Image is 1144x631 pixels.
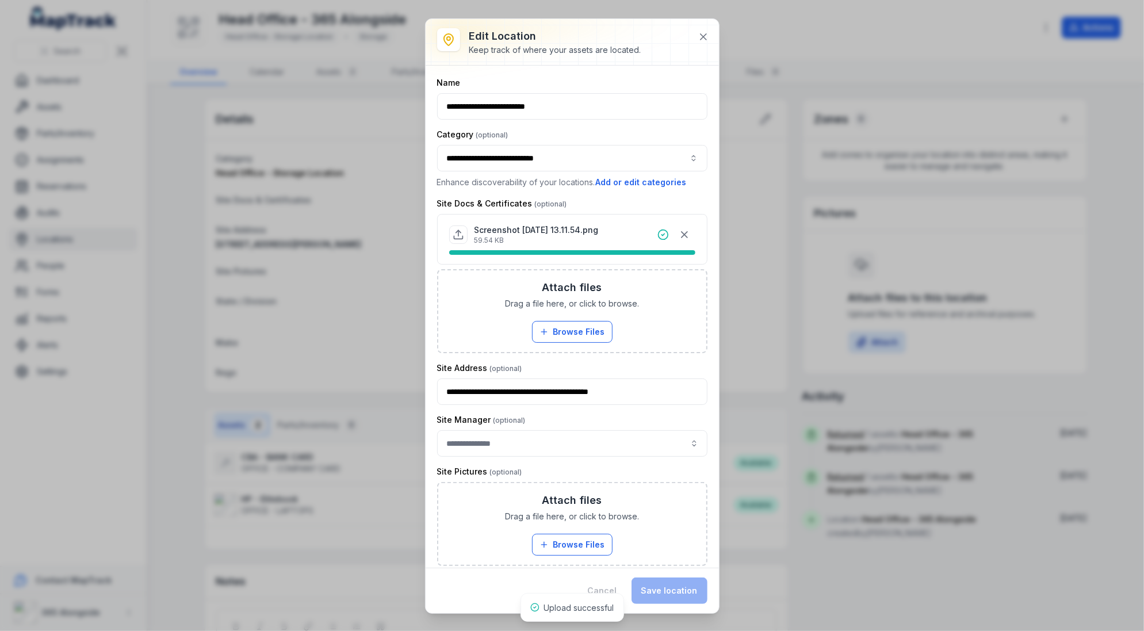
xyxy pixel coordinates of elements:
input: location-edit:cf[f17e2bb2-e4e3-4bf9-b28f-544083f34412]-label [437,430,707,457]
p: 59.54 KB [475,236,599,245]
h3: Attach files [542,492,602,508]
label: Site Manager [437,414,526,426]
span: Drag a file here, or click to browse. [505,298,639,309]
button: Browse Files [532,534,613,556]
label: Site Docs & Certificates [437,198,567,209]
span: Drag a file here, or click to browse. [505,511,639,522]
h3: Edit location [469,28,641,44]
h3: Attach files [542,280,602,296]
p: Enhance discoverability of your locations. [437,176,707,189]
label: Site Address [437,362,522,374]
div: Keep track of where your assets are located. [469,44,641,56]
button: Browse Files [532,321,613,343]
label: Site Pictures [437,466,522,477]
p: Screenshot [DATE] 13.11.54.png [475,224,599,236]
label: Category [437,129,508,140]
button: Add or edit categories [595,176,687,189]
span: Upload successful [544,603,614,613]
label: Name [437,77,461,89]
